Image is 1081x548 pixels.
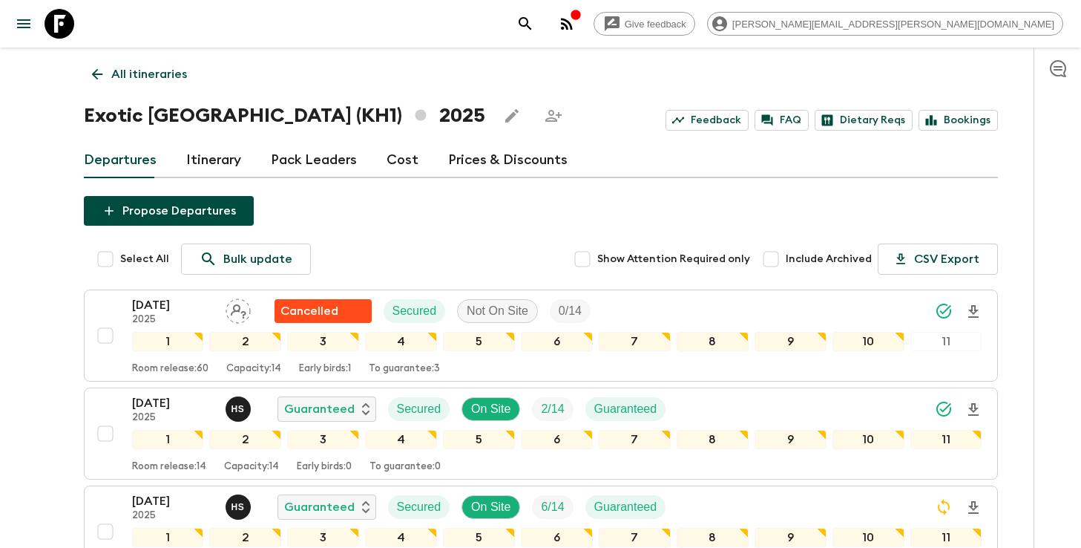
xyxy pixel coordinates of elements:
div: 10 [832,332,904,351]
button: HS [226,397,254,422]
p: 6 / 14 [541,498,564,516]
div: 1 [132,430,204,449]
h1: Exotic [GEOGRAPHIC_DATA] (KH1) 2025 [84,101,485,131]
div: 2 [209,332,281,351]
p: Early birds: 0 [297,461,352,473]
p: On Site [471,498,510,516]
a: Dietary Reqs [815,110,913,131]
p: Early birds: 1 [299,363,351,375]
div: 7 [599,430,671,449]
div: 10 [832,528,904,547]
p: H S [231,403,245,415]
div: 7 [599,332,671,351]
p: Room release: 14 [132,461,206,473]
p: Guaranteed [284,498,355,516]
div: 4 [365,528,437,547]
p: Room release: 60 [132,363,208,375]
div: 8 [677,430,749,449]
div: On Site [461,495,520,519]
p: To guarantee: 0 [369,461,441,473]
div: 3 [287,528,359,547]
div: Trip Fill [532,495,573,519]
div: 2 [209,528,281,547]
p: Guaranteed [594,498,657,516]
div: 6 [521,528,593,547]
a: Give feedback [594,12,695,36]
span: [PERSON_NAME][EMAIL_ADDRESS][PERSON_NAME][DOMAIN_NAME] [724,19,1062,30]
a: Bulk update [181,244,311,275]
p: H S [231,501,245,513]
a: FAQ [755,110,809,131]
p: 2025 [132,510,214,522]
div: 11 [910,528,982,547]
p: To guarantee: 3 [369,363,440,375]
div: 9 [755,332,827,351]
span: Hong Sarou [226,499,254,511]
p: Cancelled [280,302,338,320]
p: [DATE] [132,296,214,314]
p: 0 / 14 [559,302,582,320]
div: Secured [388,495,450,519]
div: 5 [443,430,515,449]
p: Guaranteed [284,400,355,418]
svg: Sync Required - Changes detected [935,498,953,516]
div: 6 [521,332,593,351]
p: Secured [397,400,441,418]
button: Edit this itinerary [497,101,527,131]
div: 4 [365,430,437,449]
div: Not On Site [457,299,538,323]
p: 2025 [132,314,214,326]
a: Pack Leaders [271,143,357,178]
p: 2025 [132,412,214,424]
a: Cost [387,143,418,178]
button: [DATE]2025Assign pack leaderFlash Pack cancellationSecuredNot On SiteTrip Fill1234567891011Room r... [84,290,998,382]
div: 5 [443,528,515,547]
div: Secured [388,397,450,421]
p: Secured [397,498,441,516]
div: 3 [287,430,359,449]
p: Secured [392,302,437,320]
p: 2 / 14 [541,400,564,418]
div: 7 [599,528,671,547]
span: Share this itinerary [539,101,568,131]
a: Itinerary [186,143,241,178]
a: Prices & Discounts [448,143,568,178]
div: Trip Fill [550,299,591,323]
div: On Site [461,397,520,421]
button: search adventures [510,9,540,39]
div: 10 [832,430,904,449]
div: 5 [443,332,515,351]
p: Bulk update [223,250,292,268]
a: Departures [84,143,157,178]
button: HS [226,495,254,520]
p: Capacity: 14 [224,461,279,473]
span: Include Archived [786,252,872,267]
button: Propose Departures [84,196,254,226]
div: 6 [521,430,593,449]
div: 9 [755,528,827,547]
button: menu [9,9,39,39]
a: Bookings [919,110,998,131]
p: On Site [471,400,510,418]
p: Not On Site [467,302,528,320]
div: 8 [677,528,749,547]
p: Capacity: 14 [226,363,281,375]
div: 2 [209,430,281,449]
div: 9 [755,430,827,449]
div: Trip Fill [532,397,573,421]
p: All itineraries [111,65,187,83]
div: 4 [365,332,437,351]
button: [DATE]2025Hong SarouGuaranteedSecuredOn SiteTrip FillGuaranteed1234567891011Room release:14Capaci... [84,388,998,480]
div: Flash Pack cancellation [275,299,372,323]
p: [DATE] [132,394,214,412]
button: CSV Export [878,244,998,275]
span: Give feedback [617,19,694,30]
a: All itineraries [84,59,195,89]
div: 1 [132,332,204,351]
span: Assign pack leader [226,303,251,315]
div: 11 [910,430,982,449]
span: Show Attention Required only [597,252,750,267]
span: Select All [120,252,169,267]
div: Secured [384,299,446,323]
p: [DATE] [132,492,214,510]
